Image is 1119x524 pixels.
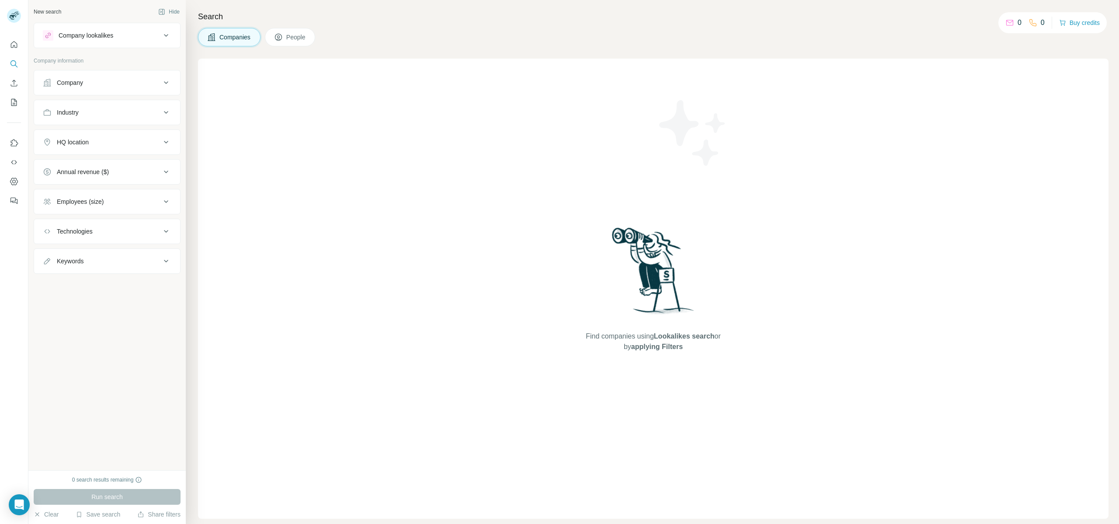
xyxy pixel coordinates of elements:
[57,227,93,236] div: Technologies
[152,5,186,18] button: Hide
[34,132,180,153] button: HQ location
[1041,17,1045,28] p: 0
[198,10,1109,23] h4: Search
[608,225,699,323] img: Surfe Illustration - Woman searching with binoculars
[7,94,21,110] button: My lists
[7,193,21,209] button: Feedback
[57,78,83,87] div: Company
[57,168,109,176] div: Annual revenue ($)
[137,510,181,519] button: Share filters
[34,25,180,46] button: Company lookalikes
[7,56,21,72] button: Search
[583,331,723,352] span: Find companies using or by
[7,75,21,91] button: Enrich CSV
[34,102,180,123] button: Industry
[7,174,21,189] button: Dashboard
[7,135,21,151] button: Use Surfe on LinkedIn
[76,510,120,519] button: Save search
[653,94,732,172] img: Surfe Illustration - Stars
[219,33,251,42] span: Companies
[57,197,104,206] div: Employees (size)
[72,476,142,484] div: 0 search results remaining
[34,57,181,65] p: Company information
[286,33,306,42] span: People
[34,191,180,212] button: Employees (size)
[34,221,180,242] button: Technologies
[34,72,180,93] button: Company
[1018,17,1022,28] p: 0
[59,31,113,40] div: Company lookalikes
[57,138,89,147] div: HQ location
[7,154,21,170] button: Use Surfe API
[34,510,59,519] button: Clear
[654,332,715,340] span: Lookalikes search
[631,343,683,350] span: applying Filters
[34,8,61,16] div: New search
[9,494,30,515] div: Open Intercom Messenger
[34,161,180,182] button: Annual revenue ($)
[57,257,83,265] div: Keywords
[57,108,79,117] div: Industry
[34,251,180,272] button: Keywords
[1059,17,1100,29] button: Buy credits
[7,37,21,52] button: Quick start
